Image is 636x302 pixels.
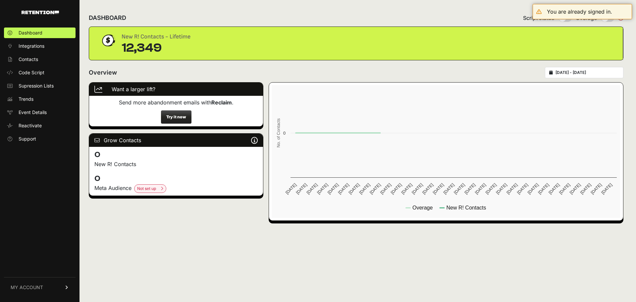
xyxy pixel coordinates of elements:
span: Dashboard [19,30,42,36]
a: Contacts [4,54,76,65]
text: [DATE] [316,182,329,195]
span: Script status [523,14,555,22]
text: [DATE] [590,182,603,195]
text: Overage [412,205,433,211]
text: [DATE] [369,182,382,195]
div: 12,349 [122,41,190,55]
div: Meta Audience [94,184,258,193]
a: MY ACCOUNT [4,277,76,297]
text: [DATE] [411,182,424,195]
a: Code Script [4,67,76,78]
img: Retention.com [22,11,59,14]
span: Reactivate [19,122,42,129]
text: [DATE] [295,182,308,195]
text: [DATE] [485,182,498,195]
strong: Reclaim [211,99,232,106]
text: [DATE] [390,182,403,195]
div: Want a larger lift? [89,83,263,96]
span: Contacts [19,56,38,63]
h2: DASHBOARD [89,13,126,23]
strong: Try it now [166,114,186,119]
text: [DATE] [348,182,361,195]
p: New R! Contacts [94,160,258,168]
span: Code Script [19,69,44,76]
text: [DATE] [474,182,487,195]
span: Supression Lists [19,83,54,89]
a: Trends [4,94,76,104]
div: You are already signed in. [547,8,612,16]
a: Integrations [4,41,76,51]
text: [DATE] [463,182,476,195]
span: Event Details [19,109,47,116]
text: [DATE] [432,182,445,195]
a: Event Details [4,107,76,118]
span: Support [19,136,36,142]
text: [DATE] [537,182,550,195]
text: [DATE] [337,182,350,195]
h2: Overview [89,68,117,77]
text: [DATE] [327,182,340,195]
a: Reactivate [4,120,76,131]
p: Send more abandonment emails with . [94,98,258,106]
a: Support [4,134,76,144]
text: [DATE] [400,182,413,195]
text: [DATE] [453,182,466,195]
text: [DATE] [358,182,371,195]
text: [DATE] [569,182,582,195]
div: New R! Contacts - Lifetime [122,32,190,41]
a: Dashboard [4,28,76,38]
text: [DATE] [379,182,392,195]
text: No. of Contacts [276,118,281,148]
text: [DATE] [421,182,434,195]
text: [DATE] [443,182,455,195]
text: [DATE] [600,182,613,195]
text: [DATE] [516,182,529,195]
span: MY ACCOUNT [11,284,43,291]
text: New R! Contacts [447,205,486,211]
text: [DATE] [558,182,571,195]
text: [DATE] [495,182,508,195]
text: [DATE] [285,182,297,195]
text: [DATE] [505,182,518,195]
span: Trends [19,96,33,102]
a: Supression Lists [4,81,76,91]
h4: 0 [94,173,258,184]
span: Integrations [19,43,44,49]
text: [DATE] [527,182,540,195]
div: Grow Contacts [89,134,263,147]
img: dollar-coin-05c43ed7efb7bc0c12610022525b4bbbb207c7efeef5aecc26f025e68dcafac9.png [100,32,116,49]
text: 0 [283,131,286,136]
text: [DATE] [579,182,592,195]
text: [DATE] [548,182,560,195]
h4: 0 [94,150,258,160]
text: [DATE] [306,182,319,195]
